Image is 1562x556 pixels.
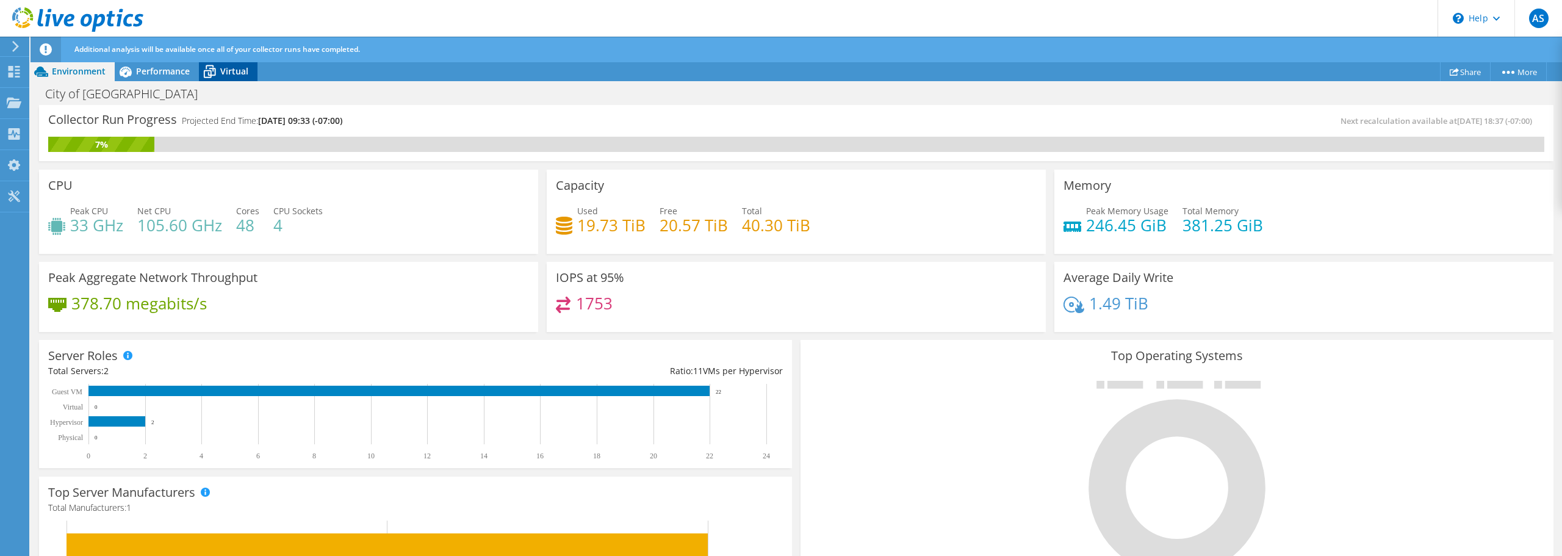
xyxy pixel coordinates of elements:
[126,502,131,513] span: 1
[556,271,624,284] h3: IOPS at 95%
[256,452,260,460] text: 6
[1086,218,1168,232] h4: 246.45 GiB
[576,297,613,310] h4: 1753
[593,452,600,460] text: 18
[40,87,217,101] h1: City of [GEOGRAPHIC_DATA]
[480,452,488,460] text: 14
[273,205,323,217] span: CPU Sockets
[706,452,713,460] text: 22
[151,419,154,425] text: 2
[48,349,118,363] h3: Server Roles
[71,297,207,310] h4: 378.70 megabits/s
[182,114,342,128] h4: Projected End Time:
[95,435,98,441] text: 0
[1440,62,1491,81] a: Share
[1182,205,1239,217] span: Total Memory
[810,349,1544,363] h3: Top Operating Systems
[48,179,73,192] h3: CPU
[236,205,259,217] span: Cores
[143,452,147,460] text: 2
[742,205,762,217] span: Total
[416,364,783,378] div: Ratio: VMs per Hypervisor
[48,364,416,378] div: Total Servers:
[63,403,84,411] text: Virtual
[1064,179,1111,192] h3: Memory
[136,65,190,77] span: Performance
[1529,9,1549,28] span: AS
[650,452,657,460] text: 20
[660,205,677,217] span: Free
[48,271,257,284] h3: Peak Aggregate Network Throughput
[367,452,375,460] text: 10
[74,44,360,54] span: Additional analysis will be available once all of your collector runs have completed.
[137,218,222,232] h4: 105.60 GHz
[763,452,770,460] text: 24
[104,365,109,377] span: 2
[70,205,108,217] span: Peak CPU
[1089,297,1148,310] h4: 1.49 TiB
[273,218,323,232] h4: 4
[693,365,703,377] span: 11
[236,218,259,232] h4: 48
[1064,271,1173,284] h3: Average Daily Write
[1086,205,1168,217] span: Peak Memory Usage
[536,452,544,460] text: 16
[95,404,98,410] text: 0
[58,433,83,442] text: Physical
[200,452,203,460] text: 4
[742,218,810,232] h4: 40.30 TiB
[1341,115,1538,126] span: Next recalculation available at
[716,389,721,395] text: 22
[48,486,195,499] h3: Top Server Manufacturers
[1182,218,1263,232] h4: 381.25 GiB
[423,452,431,460] text: 12
[1490,62,1547,81] a: More
[52,388,82,396] text: Guest VM
[258,115,342,126] span: [DATE] 09:33 (-07:00)
[48,501,783,514] h4: Total Manufacturers:
[87,452,90,460] text: 0
[1453,13,1464,24] svg: \n
[220,65,248,77] span: Virtual
[137,205,171,217] span: Net CPU
[660,218,728,232] h4: 20.57 TiB
[577,218,646,232] h4: 19.73 TiB
[577,205,598,217] span: Used
[1457,115,1532,126] span: [DATE] 18:37 (-07:00)
[556,179,604,192] h3: Capacity
[52,65,106,77] span: Environment
[70,218,123,232] h4: 33 GHz
[312,452,316,460] text: 8
[48,138,154,151] div: 7%
[50,418,83,427] text: Hypervisor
